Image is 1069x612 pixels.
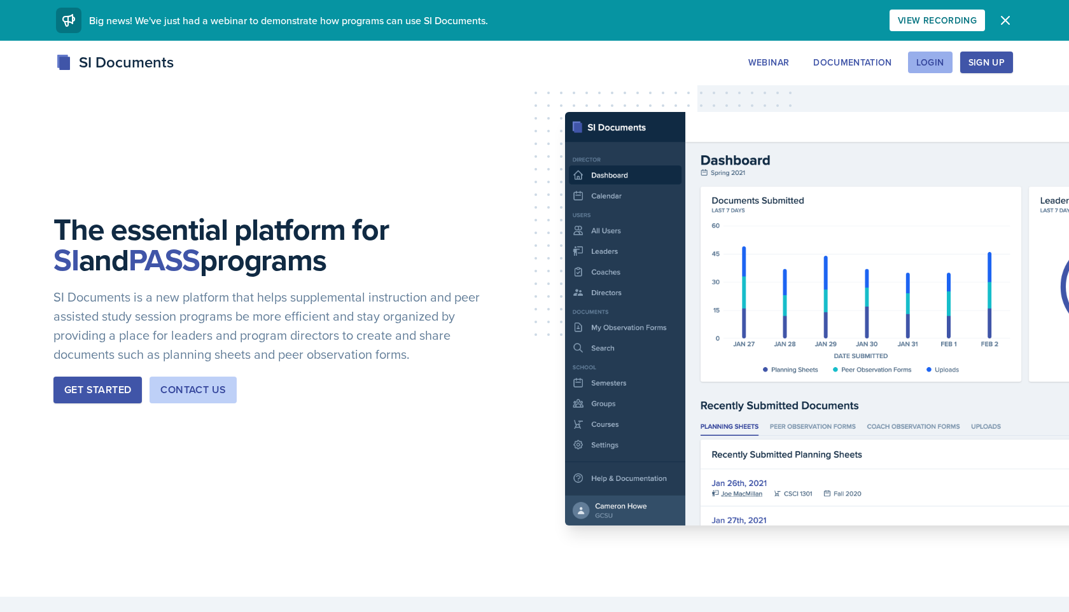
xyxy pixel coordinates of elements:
[813,57,892,67] div: Documentation
[960,52,1013,73] button: Sign Up
[53,377,142,403] button: Get Started
[805,52,900,73] button: Documentation
[160,382,226,398] div: Contact Us
[56,51,174,74] div: SI Documents
[908,52,953,73] button: Login
[89,13,488,27] span: Big news! We've just had a webinar to demonstrate how programs can use SI Documents.
[916,57,944,67] div: Login
[890,10,985,31] button: View Recording
[150,377,237,403] button: Contact Us
[740,52,797,73] button: Webinar
[898,15,977,25] div: View Recording
[748,57,789,67] div: Webinar
[64,382,131,398] div: Get Started
[968,57,1005,67] div: Sign Up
